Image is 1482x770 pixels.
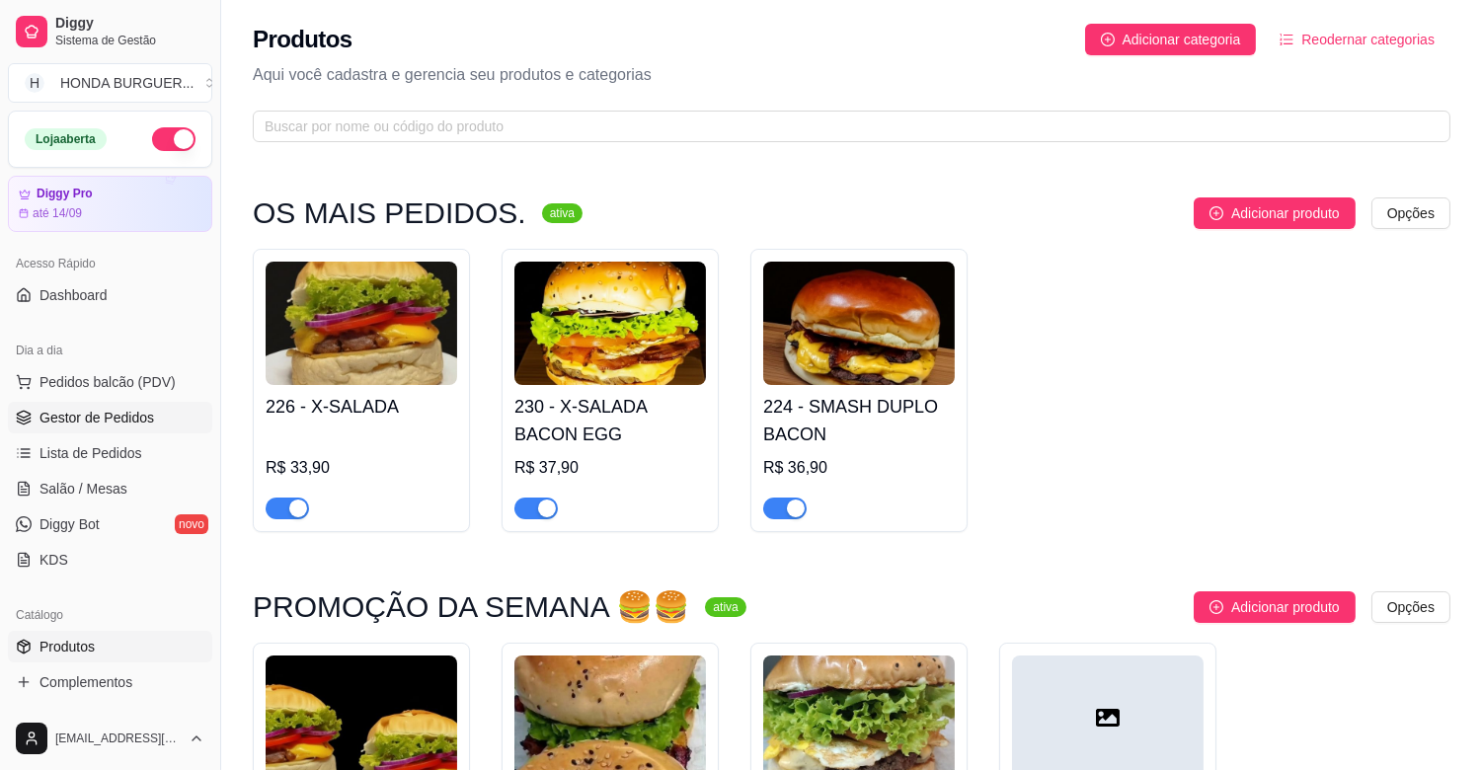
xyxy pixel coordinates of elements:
sup: ativa [705,597,745,617]
button: Alterar Status [152,127,195,151]
button: Select a team [8,63,212,103]
span: Adicionar categoria [1123,29,1241,50]
a: Diggy Botnovo [8,508,212,540]
span: Opções [1387,202,1435,224]
a: Dashboard [8,279,212,311]
span: KDS [39,550,68,570]
a: Diggy Proaté 14/09 [8,176,212,232]
a: Complementos [8,666,212,698]
button: Adicionar produto [1194,591,1356,623]
div: Dia a dia [8,335,212,366]
span: Pedidos balcão (PDV) [39,372,176,392]
div: Loja aberta [25,128,107,150]
h4: 230 - X-SALADA BACON EGG [514,393,706,448]
span: Lista de Pedidos [39,443,142,463]
span: ordered-list [1280,33,1293,46]
span: Adicionar produto [1231,596,1340,618]
span: plus-circle [1101,33,1115,46]
div: HONDA BURGUER ... [60,73,194,93]
button: Opções [1371,591,1450,623]
span: H [25,73,44,93]
div: R$ 33,90 [266,456,457,480]
span: Reodernar categorias [1301,29,1435,50]
a: Gestor de Pedidos [8,402,212,433]
h4: 224 - SMASH DUPLO BACON [763,393,955,448]
span: Dashboard [39,285,108,305]
h3: PROMOÇÃO DA SEMANA 🍔🍔 [253,595,689,619]
p: Aqui você cadastra e gerencia seu produtos e categorias [253,63,1450,87]
div: Catálogo [8,599,212,631]
h4: 226 - X-SALADA [266,393,457,421]
button: [EMAIL_ADDRESS][DOMAIN_NAME] [8,715,212,762]
button: Adicionar categoria [1085,24,1257,55]
a: Salão / Mesas [8,473,212,504]
span: Diggy [55,15,204,33]
img: product-image [266,262,457,385]
span: Complementos [39,672,132,692]
article: Diggy Pro [37,187,93,201]
h3: OS MAIS PEDIDOS. [253,201,526,225]
div: R$ 37,90 [514,456,706,480]
sup: ativa [542,203,583,223]
span: [EMAIL_ADDRESS][DOMAIN_NAME] [55,731,181,746]
span: Produtos [39,637,95,656]
button: Opções [1371,197,1450,229]
span: plus-circle [1209,206,1223,220]
a: Produtos [8,631,212,662]
h2: Produtos [253,24,352,55]
button: Pedidos balcão (PDV) [8,366,212,398]
a: Lista de Pedidos [8,437,212,469]
a: DiggySistema de Gestão [8,8,212,55]
button: Adicionar produto [1194,197,1356,229]
span: Opções [1387,596,1435,618]
span: Sistema de Gestão [55,33,204,48]
img: product-image [514,262,706,385]
span: Adicionar produto [1231,202,1340,224]
span: plus-circle [1209,600,1223,614]
div: R$ 36,90 [763,456,955,480]
span: Gestor de Pedidos [39,408,154,427]
span: Salão / Mesas [39,479,127,499]
button: Reodernar categorias [1264,24,1450,55]
input: Buscar por nome ou código do produto [265,115,1423,137]
div: Acesso Rápido [8,248,212,279]
img: product-image [763,262,955,385]
a: KDS [8,544,212,576]
article: até 14/09 [33,205,82,221]
span: Diggy Bot [39,514,100,534]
